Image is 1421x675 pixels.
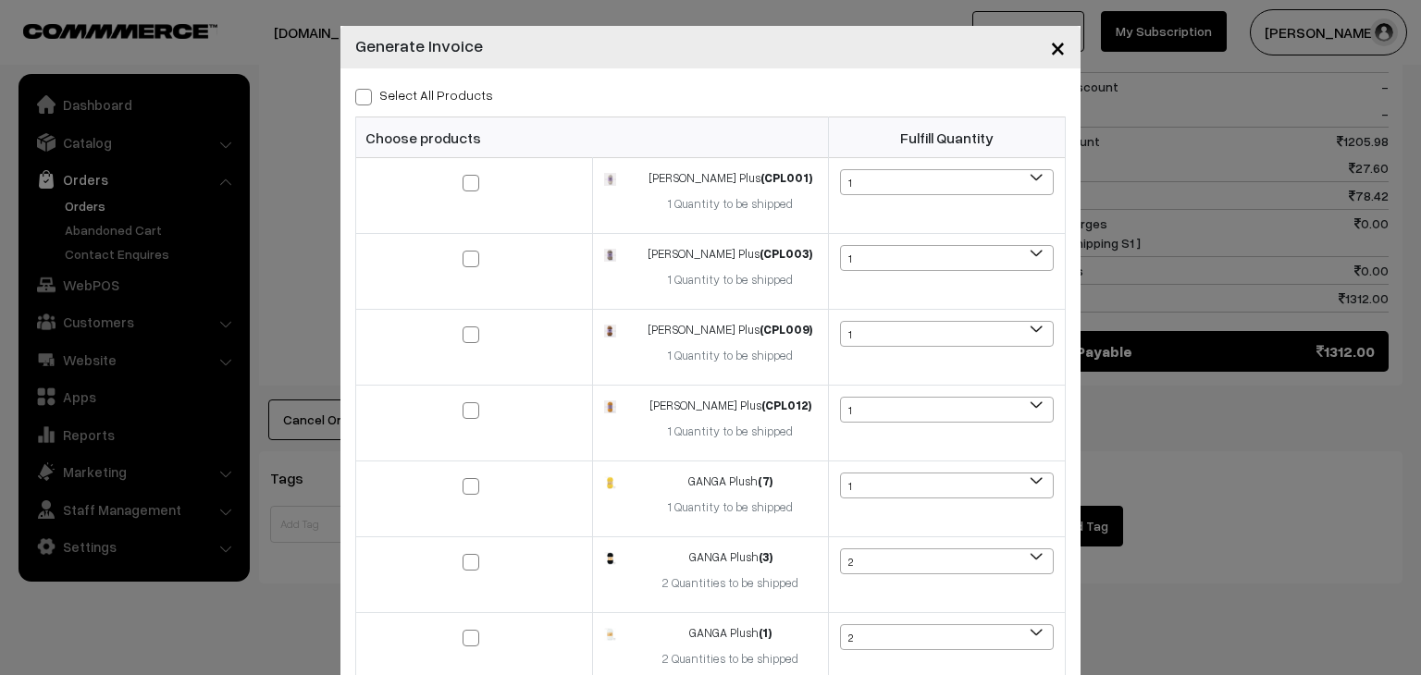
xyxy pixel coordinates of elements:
th: Fulfill Quantity [829,117,1066,158]
span: × [1050,30,1066,64]
div: 1 Quantity to be shipped [644,271,817,289]
img: tab_domain_overview_orange.svg [50,107,65,122]
img: 173459989234101000069662.jpg [604,173,616,185]
span: 1 [840,472,1054,498]
th: Choose products [356,117,829,158]
span: 1 [840,321,1054,347]
img: tab_keywords_by_traffic_grey.svg [184,107,199,122]
div: Keywords by Traffic [204,109,312,121]
span: 2 [840,548,1054,574]
img: logo_orange.svg [30,30,44,44]
div: v 4.0.25 [52,30,91,44]
span: 2 [840,624,1054,650]
span: 1 [841,398,1053,423]
img: 173461830145081000069895.jpg [604,325,616,337]
div: [PERSON_NAME] Plus [644,321,817,339]
span: 1 [841,322,1053,348]
div: [PERSON_NAME] Plus [644,397,817,415]
strong: (7) [758,473,772,488]
span: 2 [841,625,1053,651]
img: 175524441037823.jpg [604,552,616,565]
img: website_grey.svg [30,48,44,63]
img: 175524438284651.jpg [604,628,616,640]
strong: (CPL001) [760,170,812,185]
h4: Generate Invoice [355,33,483,58]
div: Domain: [DOMAIN_NAME] [48,48,204,63]
strong: (CPL012) [761,398,811,412]
span: 1 [841,246,1053,272]
div: 1 Quantity to be shipped [644,347,817,365]
strong: (1) [759,625,772,640]
span: 1 [840,169,1054,195]
label: Select all Products [355,85,493,104]
img: 173462167344301000069897.jpg [604,400,616,412]
div: Domain Overview [70,109,166,121]
div: 1 Quantity to be shipped [644,195,817,214]
img: 175524444310907.jpg [604,476,616,488]
span: 2 [841,549,1053,575]
span: 1 [841,473,1053,499]
img: 173460001452541000069890.jpg [604,249,616,261]
span: 1 [841,170,1053,196]
div: 2 Quantities to be shipped [644,650,817,669]
div: 1 Quantity to be shipped [644,498,817,517]
div: GANGA Plush [644,624,817,643]
div: [PERSON_NAME] Plus [644,245,817,264]
strong: (CPL009) [760,322,812,337]
span: 1 [840,397,1054,423]
div: 1 Quantity to be shipped [644,423,817,441]
div: 2 Quantities to be shipped [644,574,817,593]
div: GANGA Plush [644,548,817,567]
strong: (3) [759,549,772,564]
div: [PERSON_NAME] Plus [644,169,817,188]
div: GANGA Plush [644,472,817,491]
button: Close [1035,18,1081,76]
span: 1 [840,245,1054,271]
strong: (CPL003) [760,246,812,261]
